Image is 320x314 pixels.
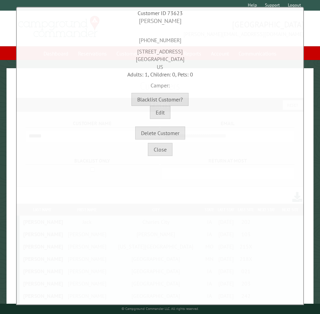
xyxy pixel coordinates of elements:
div: [PERSON_NAME] [18,17,302,25]
div: Adults: 1, Children: 0, Pets: 0 [18,71,302,78]
div: Customer ID 73623 [18,9,302,17]
div: Camper: [18,78,302,89]
button: Blacklist Customer? [131,93,189,106]
small: © Campground Commander LLC. All rights reserved. [121,306,199,311]
button: Edit [150,106,170,119]
button: Delete Customer [135,126,185,140]
div: [PHONE_NUMBER] [18,25,302,44]
button: Close [148,143,172,156]
div: [STREET_ADDRESS] [GEOGRAPHIC_DATA] US [18,44,302,71]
